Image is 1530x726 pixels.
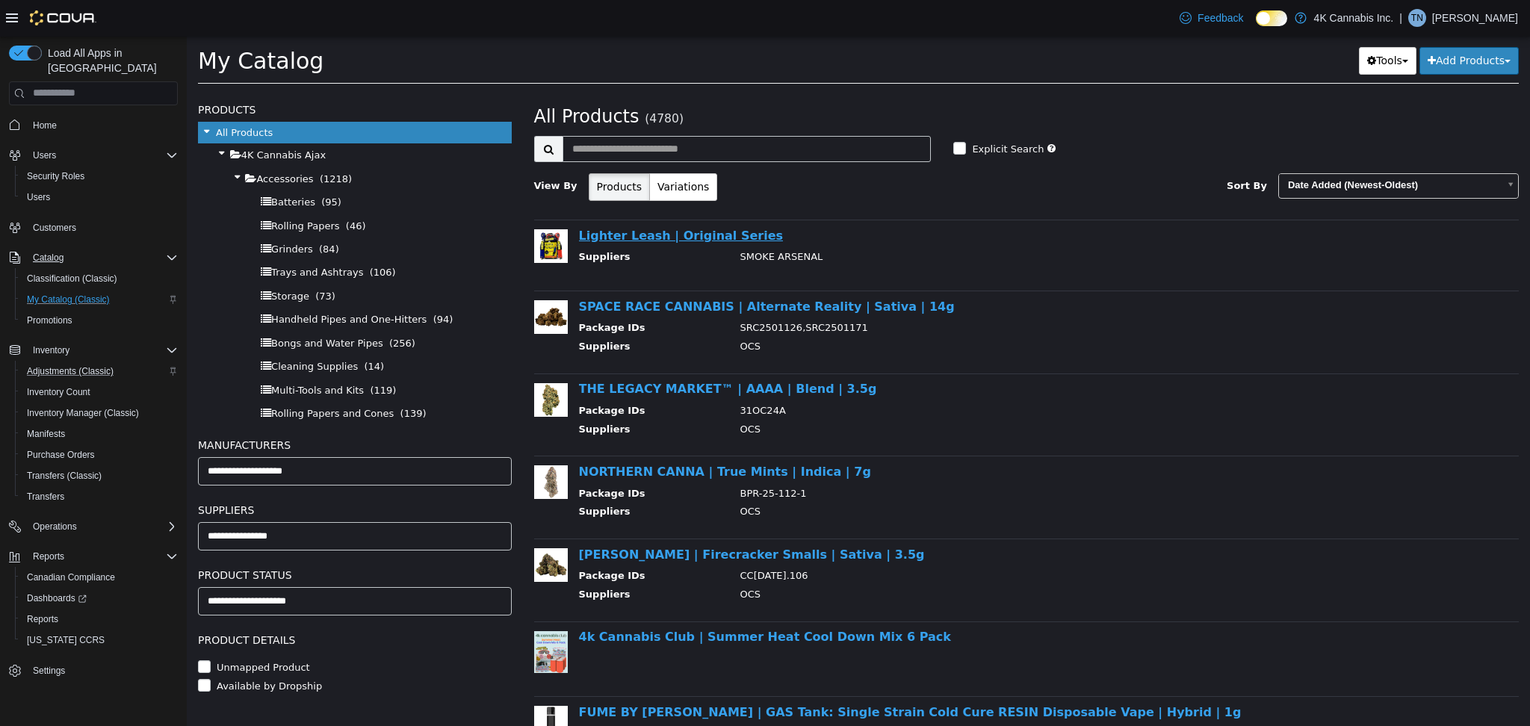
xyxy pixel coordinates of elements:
[1233,10,1332,38] button: Add Products
[347,595,381,636] img: 150
[27,170,84,182] span: Security Roles
[15,403,184,423] button: Inventory Manager (Classic)
[84,348,177,359] span: Multi-Tools and Kits
[84,301,196,312] span: Bongs and Water Pipes
[55,113,139,124] span: 4K Cannabis Ajax
[84,277,240,288] span: Handheld Pipes and One-Hitters
[21,610,178,628] span: Reports
[27,117,63,134] a: Home
[542,532,1293,550] td: CC[DATE].106
[27,518,178,536] span: Operations
[27,662,71,680] a: Settings
[27,341,75,359] button: Inventory
[11,11,137,37] span: My Catalog
[21,270,123,288] a: Classification (Classic)
[1198,10,1243,25] span: Feedback
[21,311,178,329] span: Promotions
[3,217,184,238] button: Customers
[27,571,115,583] span: Canadian Compliance
[21,467,108,485] a: Transfers (Classic)
[347,347,381,380] img: 150
[542,550,1293,569] td: OCS
[21,425,178,443] span: Manifests
[3,516,184,537] button: Operations
[347,429,381,462] img: 150
[21,188,178,206] span: Users
[84,160,128,171] span: Batteries
[392,345,690,359] a: THE LEGACY MARKET™ | AAAA | Blend | 3.5g
[392,668,1055,683] a: FUME BY [PERSON_NAME] | GAS Tank: Single Strain Cold Cure RESIN Disposable Vape | Hybrid | 1g
[178,324,198,335] span: (14)
[27,449,95,461] span: Purchase Orders
[21,404,145,422] a: Inventory Manager (Classic)
[11,465,325,483] h5: Suppliers
[392,550,542,569] th: Suppliers
[84,184,152,195] span: Rolling Papers
[84,207,126,218] span: Grinders
[9,108,178,721] nav: Complex example
[21,311,78,329] a: Promotions
[3,546,184,567] button: Reports
[347,143,391,155] span: View By
[27,592,87,604] span: Dashboards
[3,660,184,681] button: Settings
[542,367,1293,385] td: 31OC24A
[15,486,184,507] button: Transfers
[15,567,184,588] button: Canadian Compliance
[132,207,152,218] span: (84)
[392,428,684,442] a: NORTHERN CANNA | True Mints | Indica | 7g
[1432,9,1518,27] p: [PERSON_NAME]
[26,642,135,657] label: Available by Dropship
[21,589,93,607] a: Dashboards
[392,511,738,525] a: [PERSON_NAME] | Firecracker Smalls | Sativa | 3.5g
[392,302,542,321] th: Suppliers
[202,301,229,312] span: (256)
[15,289,184,310] button: My Catalog (Classic)
[1092,137,1312,161] span: Date Added (Newest-Oldest)
[347,669,381,703] img: 150
[21,589,178,607] span: Dashboards
[542,213,1293,232] td: SMOKE ARSENAL
[347,264,381,297] img: 150
[21,167,178,185] span: Security Roles
[33,149,56,161] span: Users
[247,277,267,288] span: (94)
[27,518,83,536] button: Operations
[392,192,597,206] a: Lighter Leash | Original Series
[21,167,90,185] a: Security Roles
[21,610,64,628] a: Reports
[27,491,64,503] span: Transfers
[27,547,70,565] button: Reports
[15,444,184,465] button: Purchase Orders
[15,423,184,444] button: Manifests
[3,114,184,136] button: Home
[542,284,1293,302] td: SRC2501126,SRC2501171
[84,254,123,265] span: Storage
[214,371,240,382] span: (139)
[33,222,76,234] span: Customers
[21,291,178,308] span: My Catalog (Classic)
[27,146,178,164] span: Users
[27,470,102,482] span: Transfers (Classic)
[392,263,768,277] a: SPACE RACE CANNABIS | Alternate Reality | Sativa | 14g
[33,550,64,562] span: Reports
[15,588,184,609] a: Dashboards
[21,404,178,422] span: Inventory Manager (Classic)
[15,361,184,382] button: Adjustments (Classic)
[27,146,62,164] button: Users
[134,160,155,171] span: (95)
[21,362,178,380] span: Adjustments (Classic)
[21,568,121,586] a: Canadian Compliance
[3,247,184,268] button: Catalog
[1314,9,1394,27] p: 4K Cannabis Inc.
[27,314,72,326] span: Promotions
[27,386,90,398] span: Inventory Count
[347,512,381,545] img: 150
[11,64,325,82] h5: Products
[15,630,184,651] button: [US_STATE] CCRS
[27,634,105,646] span: [US_STATE] CCRS
[1040,143,1080,155] span: Sort By
[392,450,542,468] th: Package IDs
[27,273,117,285] span: Classification (Classic)
[27,428,65,440] span: Manifests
